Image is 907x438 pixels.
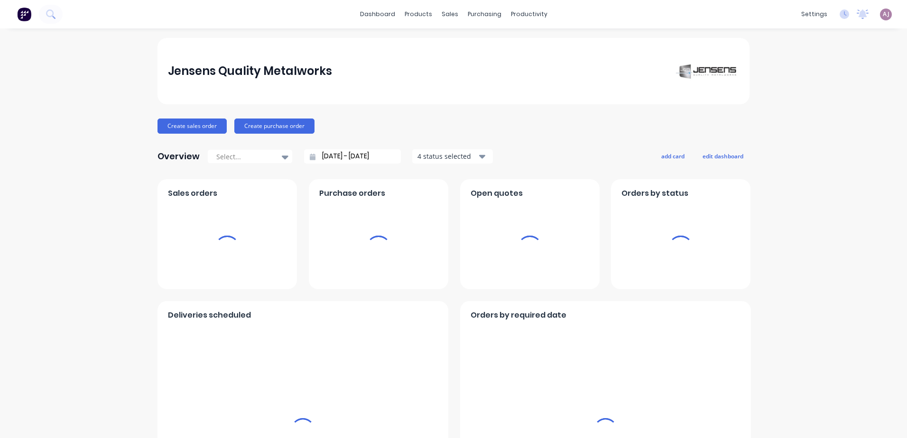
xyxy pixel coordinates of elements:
div: sales [437,7,463,21]
span: Open quotes [471,188,523,199]
button: edit dashboard [696,150,750,162]
div: Overview [157,147,200,166]
span: Orders by status [621,188,688,199]
div: 4 status selected [417,151,477,161]
button: Create sales order [157,119,227,134]
span: AJ [883,10,889,18]
span: Deliveries scheduled [168,310,251,321]
div: Jensens Quality Metalworks [168,62,332,81]
span: Sales orders [168,188,217,199]
button: Create purchase order [234,119,315,134]
div: products [400,7,437,21]
div: purchasing [463,7,506,21]
img: Jensens Quality Metalworks [673,61,739,81]
button: 4 status selected [412,149,493,164]
div: settings [796,7,832,21]
span: Orders by required date [471,310,566,321]
div: productivity [506,7,552,21]
button: add card [655,150,691,162]
img: Factory [17,7,31,21]
span: Purchase orders [319,188,385,199]
a: dashboard [355,7,400,21]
